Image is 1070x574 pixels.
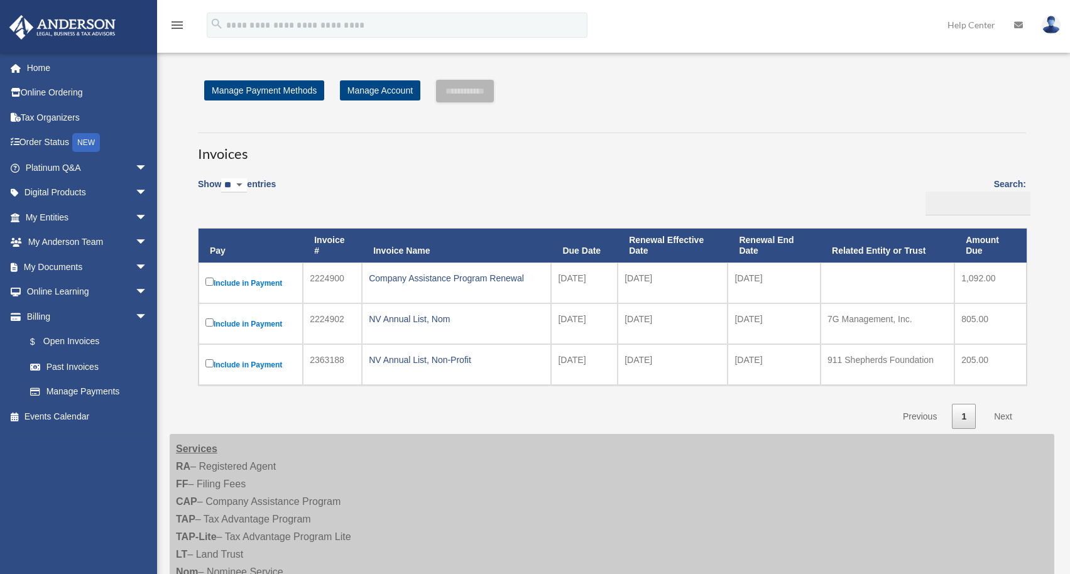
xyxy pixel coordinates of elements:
[893,404,946,430] a: Previous
[135,155,160,181] span: arrow_drop_down
[551,344,618,385] td: [DATE]
[618,263,728,303] td: [DATE]
[135,180,160,206] span: arrow_drop_down
[9,254,167,279] a: My Documentsarrow_drop_down
[135,230,160,256] span: arrow_drop_down
[369,310,544,328] div: NV Annual List, Nom
[728,229,821,263] th: Renewal End Date: activate to sort column ascending
[18,379,160,404] a: Manage Payments
[135,304,160,330] span: arrow_drop_down
[9,404,167,429] a: Events Calendar
[9,230,167,255] a: My Anderson Teamarrow_drop_down
[821,344,954,385] td: 911 Shepherds Foundation
[1042,16,1061,34] img: User Pic
[821,229,954,263] th: Related Entity or Trust: activate to sort column ascending
[176,461,190,472] strong: RA
[198,176,276,205] label: Show entries
[199,229,303,263] th: Pay: activate to sort column descending
[9,155,167,180] a: Platinum Q&Aarrow_drop_down
[618,344,728,385] td: [DATE]
[618,229,728,263] th: Renewal Effective Date: activate to sort column ascending
[170,22,185,33] a: menu
[135,205,160,230] span: arrow_drop_down
[205,359,214,367] input: Include in Payment
[921,176,1026,215] label: Search:
[9,180,167,205] a: Digital Productsarrow_drop_down
[72,133,100,152] div: NEW
[135,279,160,305] span: arrow_drop_down
[954,303,1027,344] td: 805.00
[303,229,362,263] th: Invoice #: activate to sort column ascending
[618,303,728,344] td: [DATE]
[9,130,167,156] a: Order StatusNEW
[954,229,1027,263] th: Amount Due: activate to sort column ascending
[369,269,544,287] div: Company Assistance Program Renewal
[176,479,188,489] strong: FF
[205,318,214,327] input: Include in Payment
[728,263,821,303] td: [DATE]
[210,17,224,31] i: search
[176,496,197,507] strong: CAP
[9,279,167,305] a: Online Learningarrow_drop_down
[6,15,119,40] img: Anderson Advisors Platinum Portal
[9,105,167,130] a: Tax Organizers
[9,205,167,230] a: My Entitiesarrow_drop_down
[954,344,1027,385] td: 205.00
[205,316,296,332] label: Include in Payment
[728,303,821,344] td: [DATE]
[821,303,954,344] td: 7G Management, Inc.
[952,404,976,430] a: 1
[176,531,217,542] strong: TAP-Lite
[205,275,296,291] label: Include in Payment
[303,263,362,303] td: 2224900
[198,133,1026,164] h3: Invoices
[18,329,154,355] a: $Open Invoices
[170,18,185,33] i: menu
[551,303,618,344] td: [DATE]
[176,443,217,454] strong: Services
[176,549,187,560] strong: LT
[18,354,160,379] a: Past Invoices
[9,55,167,80] a: Home
[37,334,43,350] span: $
[9,80,167,106] a: Online Ordering
[340,80,420,100] a: Manage Account
[369,351,544,369] div: NV Annual List, Non-Profit
[954,263,1027,303] td: 1,092.00
[728,344,821,385] td: [DATE]
[362,229,551,263] th: Invoice Name: activate to sort column ascending
[985,404,1022,430] a: Next
[303,303,362,344] td: 2224902
[925,192,1030,215] input: Search:
[176,514,195,524] strong: TAP
[551,229,618,263] th: Due Date: activate to sort column ascending
[551,263,618,303] td: [DATE]
[221,178,247,193] select: Showentries
[135,254,160,280] span: arrow_drop_down
[204,80,324,100] a: Manage Payment Methods
[205,357,296,372] label: Include in Payment
[205,278,214,286] input: Include in Payment
[9,304,160,329] a: Billingarrow_drop_down
[303,344,362,385] td: 2363188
